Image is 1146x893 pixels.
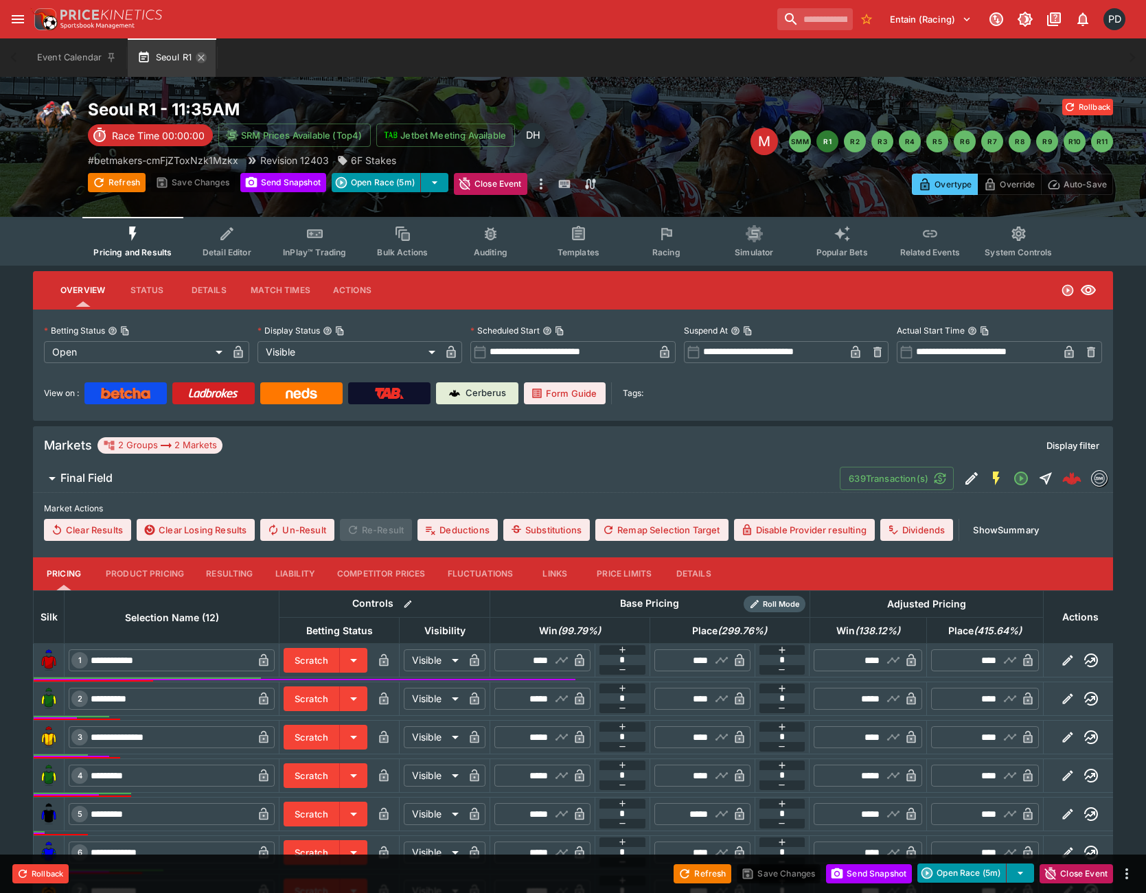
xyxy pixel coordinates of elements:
button: Scheduled StartCopy To Clipboard [542,326,552,336]
button: more [1119,866,1135,882]
button: Pricing [33,557,95,590]
button: Close Event [454,173,527,195]
h2: Copy To Clipboard [88,99,601,120]
button: Links [524,557,586,590]
button: Match Times [240,274,321,307]
span: Detail Editor [203,247,251,257]
span: Templates [558,247,599,257]
img: runner 1 [38,649,60,671]
button: Scratch [284,686,340,711]
button: select merge strategy [1007,863,1034,883]
button: Copy To Clipboard [980,326,989,336]
span: Popular Bets [816,247,868,257]
span: InPlay™ Trading [283,247,346,257]
button: Overview [49,274,116,307]
button: Scratch [284,725,340,750]
p: 6F Stakes [351,153,396,167]
img: horse_racing.png [33,99,77,143]
p: Overtype [935,177,972,192]
p: Betting Status [44,325,105,336]
button: Edit Detail [959,466,984,491]
button: 639Transaction(s) [840,467,954,490]
img: Sportsbook Management [60,23,135,29]
a: Cerberus [436,382,518,404]
button: R4 [899,130,921,152]
button: Deductions [417,519,498,541]
button: Scratch [284,763,340,788]
a: 9ea5cfeb-5eb2-4d00-8438-267ef21b48ca [1058,465,1086,492]
button: R9 [1036,130,1058,152]
div: Visible [404,803,463,825]
svg: Open [1013,470,1029,487]
svg: Open [1061,283,1075,297]
em: ( 415.64 %) [974,623,1022,639]
button: select merge strategy [421,173,448,192]
div: Visible [257,341,441,363]
div: split button [332,173,448,192]
button: Actual Start TimeCopy To Clipboard [967,326,977,336]
img: TabNZ [375,388,404,399]
button: Close Event [1040,864,1113,883]
button: Scratch [284,840,340,865]
div: Base Pricing [615,595,685,612]
button: Copy To Clipboard [120,326,130,336]
div: Show/hide Price Roll mode configuration. [744,596,805,612]
button: Clear Losing Results [137,519,255,541]
button: Select Tenant [882,8,980,30]
span: Place(415.64%) [933,623,1037,639]
img: PriceKinetics [60,10,162,20]
button: SRM Prices Available (Top4) [218,124,371,147]
button: Scratch [284,802,340,826]
span: 4 [75,771,85,780]
div: 2 Groups 2 Markets [103,437,217,454]
p: Suspend At [684,325,728,336]
button: Auto-Save [1041,174,1113,195]
span: Roll Mode [757,599,805,610]
button: R6 [954,130,976,152]
button: Rollback [1062,99,1113,115]
p: Override [1000,177,1035,192]
button: Bulk edit [399,595,417,613]
p: Actual Start Time [897,325,965,336]
button: Paul Dicioccio [1099,4,1130,34]
button: Open Race (5m) [917,863,1007,883]
span: Bulk Actions [377,247,428,257]
button: Clear Results [44,519,131,541]
button: Documentation [1042,7,1066,32]
div: Visible [404,688,463,710]
button: Substitutions [503,519,590,541]
svg: Visible [1080,282,1097,299]
span: Betting Status [291,623,388,639]
img: runner 4 [38,765,60,787]
a: Form Guide [524,382,606,404]
label: Market Actions [44,498,1102,519]
span: 2 [75,694,85,704]
button: R2 [844,130,866,152]
button: Seoul R1 [128,38,216,77]
img: PriceKinetics Logo [30,5,58,33]
p: Revision 12403 [260,153,329,167]
img: betmakers [1092,471,1107,486]
span: System Controls [985,247,1052,257]
div: Edit Meeting [750,128,778,155]
button: Refresh [674,864,731,883]
button: Actions [321,274,383,307]
button: Scratch [284,648,340,673]
span: Selection Name (12) [110,610,234,626]
button: R7 [981,130,1003,152]
div: split button [917,863,1034,883]
button: Event Calendar [29,38,125,77]
button: Display StatusCopy To Clipboard [323,326,332,336]
p: Race Time 00:00:00 [112,128,205,143]
span: 3 [75,732,85,742]
div: Dan Hooper [520,123,545,148]
img: runner 3 [38,726,60,748]
button: Un-Result [260,519,334,541]
img: runner 5 [38,803,60,825]
button: Send Snapshot [240,173,326,192]
button: Liability [264,557,326,590]
p: Scheduled Start [470,325,540,336]
button: Competitor Prices [326,557,437,590]
button: Copy To Clipboard [335,326,345,336]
